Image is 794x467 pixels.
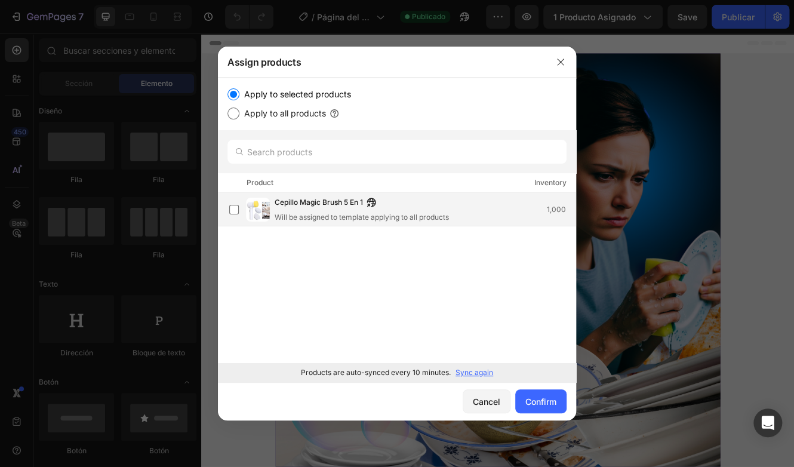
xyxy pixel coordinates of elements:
input: Search products [227,140,567,164]
div: /> [218,78,576,382]
p: Products are auto-synced every 10 minutes. [301,367,451,378]
div: 1,000 [547,204,576,216]
div: Assign products [218,47,545,78]
div: Confirm [525,395,556,408]
div: Open Intercom Messenger [753,408,782,437]
div: Inventory [534,177,567,189]
label: Apply to all products [239,106,326,121]
button: Cancel [463,389,510,413]
label: Apply to selected products [239,87,351,102]
img: product-img [246,198,270,222]
span: Cepillo Magic Brush 5 En 1 [275,196,363,210]
div: Cancel [473,395,500,408]
p: Sync again [456,367,493,378]
button: Confirm [515,389,567,413]
div: Product [247,177,273,189]
div: Will be assigned to template applying to all products [275,212,449,223]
